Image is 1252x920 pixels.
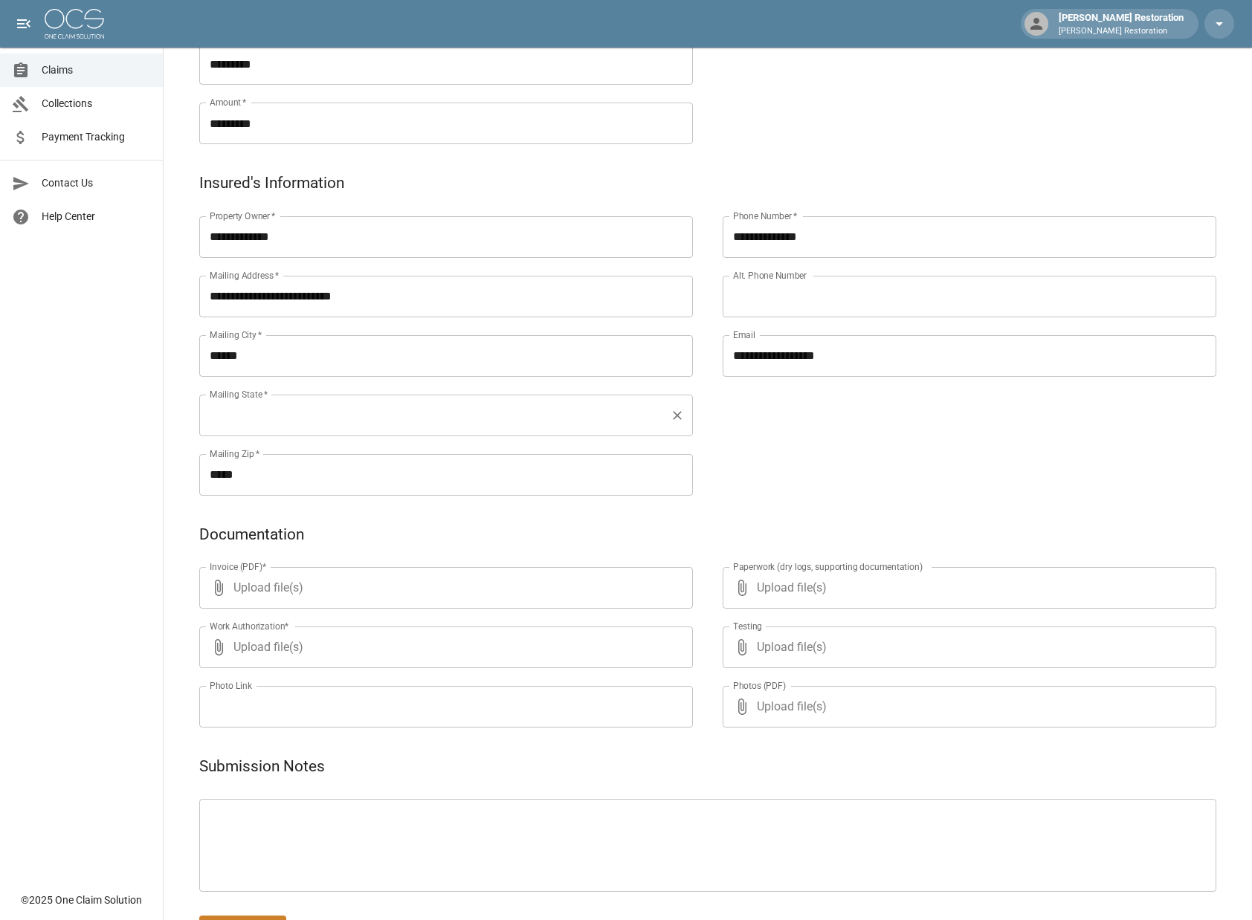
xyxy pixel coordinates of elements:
[733,620,762,632] label: Testing
[210,560,267,573] label: Invoice (PDF)*
[667,405,688,426] button: Clear
[1059,25,1184,38] p: [PERSON_NAME] Restoration
[733,328,755,341] label: Email
[210,388,268,401] label: Mailing State
[757,567,1176,609] span: Upload file(s)
[210,269,279,282] label: Mailing Address
[1053,10,1190,37] div: [PERSON_NAME] Restoration
[42,175,151,191] span: Contact Us
[733,679,786,692] label: Photos (PDF)
[757,626,1176,668] span: Upload file(s)
[210,96,247,108] label: Amount
[210,679,252,692] label: Photo Link
[42,209,151,224] span: Help Center
[210,447,260,460] label: Mailing Zip
[733,269,807,282] label: Alt. Phone Number
[42,96,151,111] span: Collections
[21,893,142,907] div: © 2025 One Claim Solution
[233,567,653,609] span: Upload file(s)
[42,62,151,78] span: Claims
[757,686,1176,728] span: Upload file(s)
[733,560,923,573] label: Paperwork (dry logs, supporting documentation)
[45,9,104,39] img: ocs-logo-white-transparent.png
[733,210,797,222] label: Phone Number
[210,328,262,341] label: Mailing City
[233,626,653,668] span: Upload file(s)
[42,129,151,145] span: Payment Tracking
[210,210,276,222] label: Property Owner
[9,9,39,39] button: open drawer
[210,620,289,632] label: Work Authorization*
